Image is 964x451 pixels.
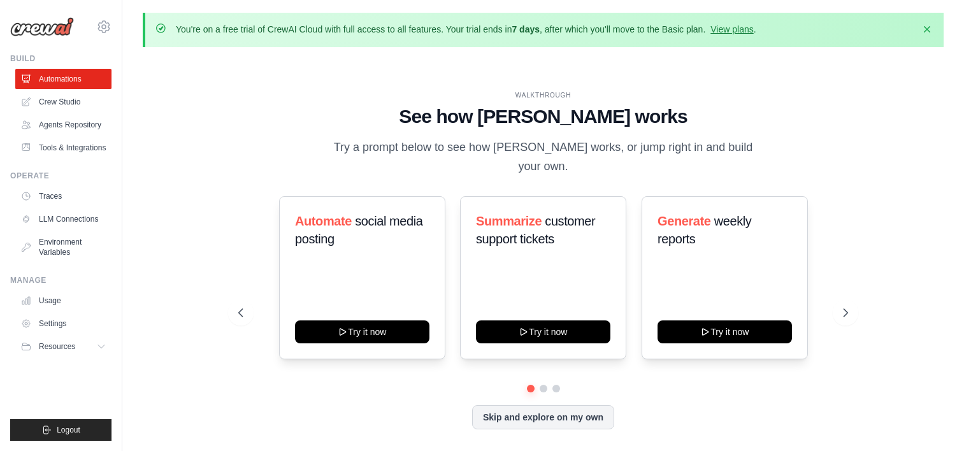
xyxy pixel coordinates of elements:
[10,419,112,441] button: Logout
[512,24,540,34] strong: 7 days
[329,138,758,176] p: Try a prompt below to see how [PERSON_NAME] works, or jump right in and build your own.
[15,313,112,334] a: Settings
[39,341,75,352] span: Resources
[295,214,423,246] span: social media posting
[295,214,352,228] span: Automate
[15,209,112,229] a: LLM Connections
[176,23,756,36] p: You're on a free trial of CrewAI Cloud with full access to all features. Your trial ends in , aft...
[15,69,112,89] a: Automations
[15,232,112,262] a: Environment Variables
[15,115,112,135] a: Agents Repository
[900,390,964,451] iframe: Chat Widget
[658,320,792,343] button: Try it now
[658,214,711,228] span: Generate
[10,17,74,36] img: Logo
[476,320,610,343] button: Try it now
[476,214,595,246] span: customer support tickets
[238,105,849,128] h1: See how [PERSON_NAME] works
[15,92,112,112] a: Crew Studio
[10,275,112,285] div: Manage
[472,405,614,429] button: Skip and explore on my own
[10,54,112,64] div: Build
[15,186,112,206] a: Traces
[710,24,753,34] a: View plans
[658,214,751,246] span: weekly reports
[15,336,112,357] button: Resources
[15,290,112,311] a: Usage
[15,138,112,158] a: Tools & Integrations
[238,90,849,100] div: WALKTHROUGH
[10,171,112,181] div: Operate
[295,320,429,343] button: Try it now
[476,214,542,228] span: Summarize
[57,425,80,435] span: Logout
